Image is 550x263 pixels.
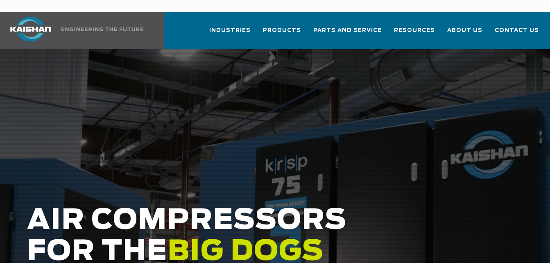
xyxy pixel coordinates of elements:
a: Industries [209,20,251,48]
span: Resources [394,26,435,35]
img: Engineering the future [61,27,143,31]
span: About Us [447,26,482,35]
a: Parts and Service [313,20,382,48]
a: Products [263,20,301,48]
span: Products [263,26,301,35]
a: Resources [394,20,435,48]
span: Contact Us [495,26,539,35]
span: Industries [209,26,251,35]
a: About Us [447,20,482,48]
a: Contact Us [495,20,539,48]
span: Parts and Service [313,26,382,35]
